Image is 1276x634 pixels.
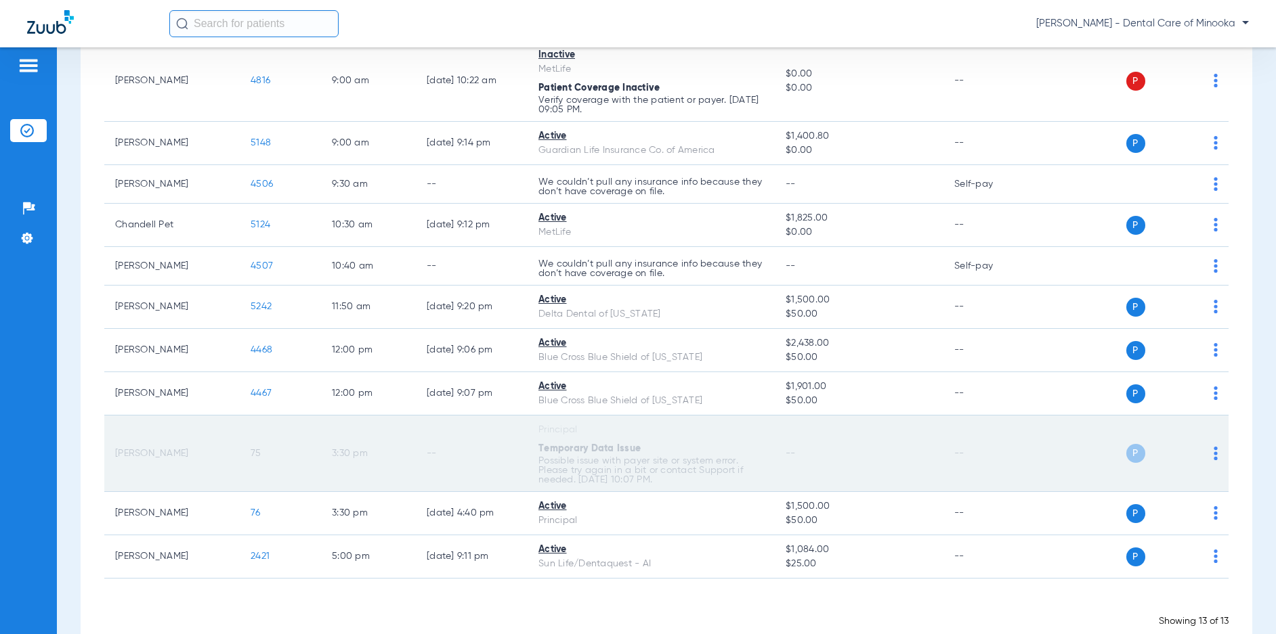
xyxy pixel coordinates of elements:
p: We couldn’t pull any insurance info because they don’t have coverage on file. [538,259,764,278]
span: $0.00 [786,81,933,95]
span: $1,901.00 [786,380,933,394]
span: $50.00 [786,394,933,408]
div: Delta Dental of [US_STATE] [538,307,764,321]
td: -- [943,372,1035,415]
span: 4507 [251,261,273,271]
td: 9:00 AM [321,122,416,165]
div: Active [538,336,764,350]
img: group-dot-blue.svg [1214,386,1218,400]
span: 5148 [251,138,271,148]
div: Active [538,211,764,225]
span: 75 [251,449,261,458]
td: -- [943,41,1035,122]
div: Principal [538,514,764,528]
div: MetLife [538,62,764,76]
span: $1,825.00 [786,211,933,225]
span: $50.00 [786,514,933,528]
span: $1,500.00 [786,499,933,514]
img: hamburger-icon [18,58,39,74]
span: P [1126,504,1145,523]
td: [DATE] 9:06 PM [416,329,528,372]
td: -- [943,329,1035,372]
td: 11:50 AM [321,286,416,329]
td: [PERSON_NAME] [104,165,240,204]
span: 4467 [251,388,272,398]
td: -- [416,415,528,492]
div: Principal [538,423,764,437]
td: -- [943,286,1035,329]
td: -- [416,165,528,204]
td: [PERSON_NAME] [104,535,240,579]
span: -- [786,449,796,458]
span: Patient Coverage Inactive [538,83,660,93]
span: Showing 13 of 13 [1159,616,1229,626]
td: Chandell Pet [104,204,240,247]
td: [PERSON_NAME] [104,372,240,415]
span: Temporary Data Issue [538,444,641,453]
td: [PERSON_NAME] [104,122,240,165]
span: $25.00 [786,557,933,571]
td: [DATE] 9:07 PM [416,372,528,415]
td: -- [943,122,1035,165]
td: 9:30 AM [321,165,416,204]
span: $1,084.00 [786,543,933,557]
td: Self-pay [943,165,1035,204]
p: Possible issue with payer site or system error. Please try again in a bit or contact Support if n... [538,456,764,484]
div: Active [538,293,764,307]
td: [PERSON_NAME] [104,41,240,122]
span: P [1126,298,1145,317]
td: [PERSON_NAME] [104,492,240,535]
span: P [1126,384,1145,403]
span: 4816 [251,76,270,85]
span: -- [786,261,796,271]
img: group-dot-blue.svg [1214,300,1218,313]
span: 76 [251,508,261,518]
span: $1,400.80 [786,129,933,143]
td: -- [943,415,1035,492]
td: 12:00 PM [321,372,416,415]
span: P [1126,72,1145,91]
span: $2,438.00 [786,336,933,350]
td: [PERSON_NAME] [104,329,240,372]
td: 9:00 AM [321,41,416,122]
img: Search Icon [176,18,188,30]
td: [PERSON_NAME] [104,247,240,286]
p: Verify coverage with the patient or payer. [DATE] 09:05 PM. [538,95,764,114]
td: 10:30 AM [321,204,416,247]
div: Blue Cross Blue Shield of [US_STATE] [538,350,764,365]
td: Self-pay [943,247,1035,286]
td: [PERSON_NAME] [104,415,240,492]
td: -- [943,535,1035,579]
td: -- [943,204,1035,247]
span: P [1126,341,1145,360]
img: group-dot-blue.svg [1214,447,1218,460]
td: [DATE] 9:11 PM [416,535,528,579]
span: [PERSON_NAME] - Dental Care of Minooka [1036,17,1249,30]
span: 4468 [251,345,272,355]
td: [DATE] 9:14 PM [416,122,528,165]
span: $0.00 [786,143,933,158]
td: [PERSON_NAME] [104,286,240,329]
td: -- [416,247,528,286]
span: $50.00 [786,307,933,321]
span: -- [786,179,796,189]
img: group-dot-blue.svg [1214,177,1218,191]
div: Sun Life/Dentaquest - AI [538,557,764,571]
img: group-dot-blue.svg [1214,549,1218,563]
td: 10:40 AM [321,247,416,286]
input: Search for patients [169,10,339,37]
img: group-dot-blue.svg [1214,136,1218,150]
span: $50.00 [786,350,933,365]
td: [DATE] 4:40 PM [416,492,528,535]
img: group-dot-blue.svg [1214,259,1218,273]
span: P [1126,134,1145,153]
span: 5124 [251,220,270,229]
td: 5:00 PM [321,535,416,579]
span: P [1126,444,1145,463]
span: 4506 [251,179,273,189]
td: 12:00 PM [321,329,416,372]
span: 5242 [251,302,272,311]
img: group-dot-blue.svg [1214,506,1218,520]
img: group-dot-blue.svg [1214,218,1218,231]
span: P [1126,216,1145,235]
